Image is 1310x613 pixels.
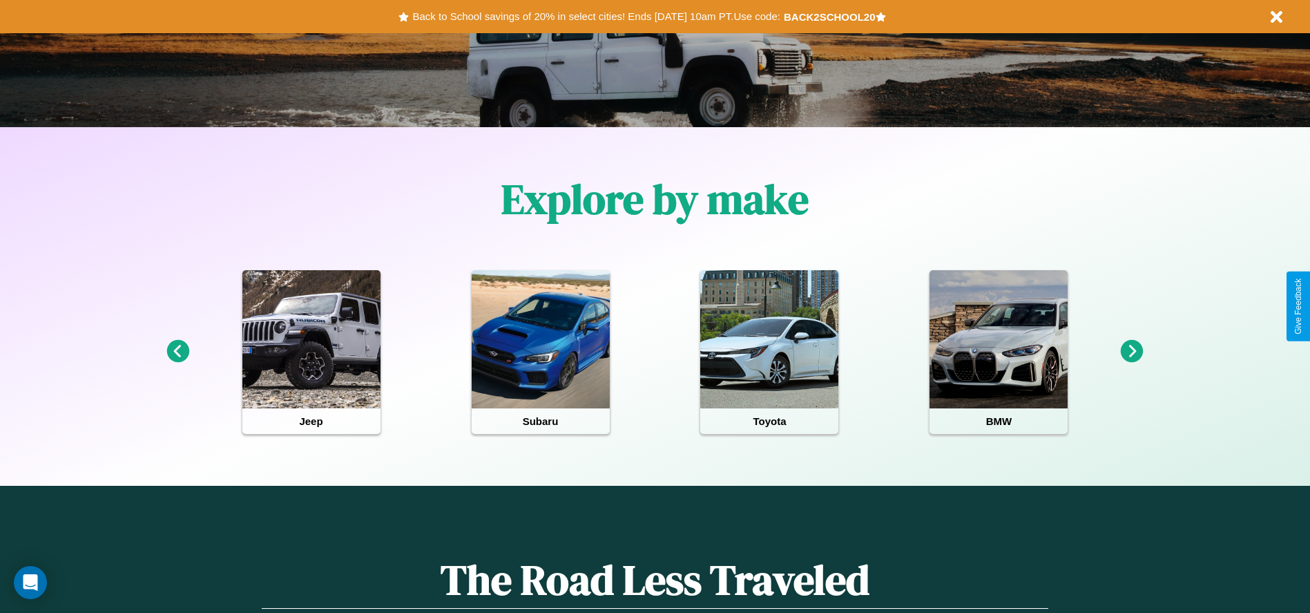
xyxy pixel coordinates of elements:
div: Open Intercom Messenger [14,566,47,599]
h4: Subaru [472,408,610,434]
b: BACK2SCHOOL20 [784,11,876,23]
h4: Jeep [242,408,381,434]
div: Give Feedback [1293,279,1303,334]
h4: Toyota [700,408,838,434]
h4: BMW [929,408,1068,434]
h1: Explore by make [501,171,809,227]
button: Back to School savings of 20% in select cities! Ends [DATE] 10am PT.Use code: [409,7,783,26]
h1: The Road Less Traveled [262,551,1048,609]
